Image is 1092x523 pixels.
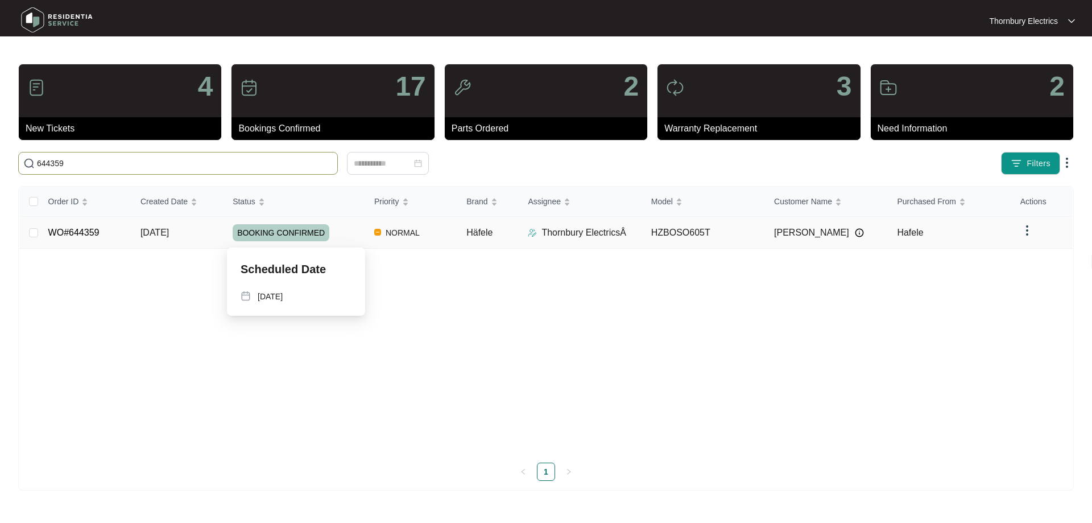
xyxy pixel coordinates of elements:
[541,226,626,240] p: Thornbury ElectricsÂ
[233,224,329,241] span: BOOKING CONFIRMED
[452,122,647,135] p: Parts Ordered
[26,122,221,135] p: New Tickets
[457,187,519,217] th: Brand
[888,187,1011,217] th: Purchased From
[374,195,399,208] span: Priority
[224,187,365,217] th: Status
[879,79,897,97] img: icon
[528,228,537,237] img: Assigner Icon
[48,228,100,237] a: WO#644359
[664,122,860,135] p: Warranty Replacement
[560,463,578,481] button: right
[642,187,765,217] th: Model
[520,468,527,475] span: left
[774,226,849,240] span: [PERSON_NAME]
[560,463,578,481] li: Next Page
[1049,73,1065,100] p: 2
[258,291,283,302] p: [DATE]
[837,73,852,100] p: 3
[37,157,333,170] input: Search by Order Id, Assignee Name, Customer Name, Brand and Model
[374,229,381,236] img: Vercel Logo
[765,187,888,217] th: Customer Name
[466,195,487,208] span: Brand
[897,195,955,208] span: Purchased From
[140,228,169,237] span: [DATE]
[519,187,642,217] th: Assignee
[240,79,258,97] img: icon
[27,79,45,97] img: icon
[365,187,457,217] th: Priority
[381,226,424,240] span: NORMAL
[537,463,555,481] li: 1
[395,73,425,100] p: 17
[623,73,639,100] p: 2
[48,195,79,208] span: Order ID
[855,228,864,237] img: Info icon
[39,187,131,217] th: Order ID
[514,463,532,481] button: left
[989,15,1058,27] p: Thornbury Electrics
[878,122,1073,135] p: Need Information
[1011,158,1022,169] img: filter icon
[1020,224,1034,237] img: dropdown arrow
[466,228,493,237] span: Häfele
[131,187,224,217] th: Created Date
[241,291,251,301] img: map-pin
[1001,152,1060,175] button: filter iconFilters
[140,195,188,208] span: Created Date
[666,79,684,97] img: icon
[23,158,35,169] img: search-icon
[514,463,532,481] li: Previous Page
[241,261,326,277] p: Scheduled Date
[453,79,471,97] img: icon
[565,468,572,475] span: right
[651,195,673,208] span: Model
[537,463,555,480] a: 1
[1060,156,1074,170] img: dropdown arrow
[17,3,97,37] img: residentia service logo
[1027,158,1050,170] span: Filters
[1068,18,1075,24] img: dropdown arrow
[198,73,213,100] p: 4
[774,195,832,208] span: Customer Name
[238,122,434,135] p: Bookings Confirmed
[1011,187,1073,217] th: Actions
[233,195,255,208] span: Status
[528,195,561,208] span: Assignee
[897,228,923,237] span: Hafele
[642,217,765,249] td: HZBOSO605T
